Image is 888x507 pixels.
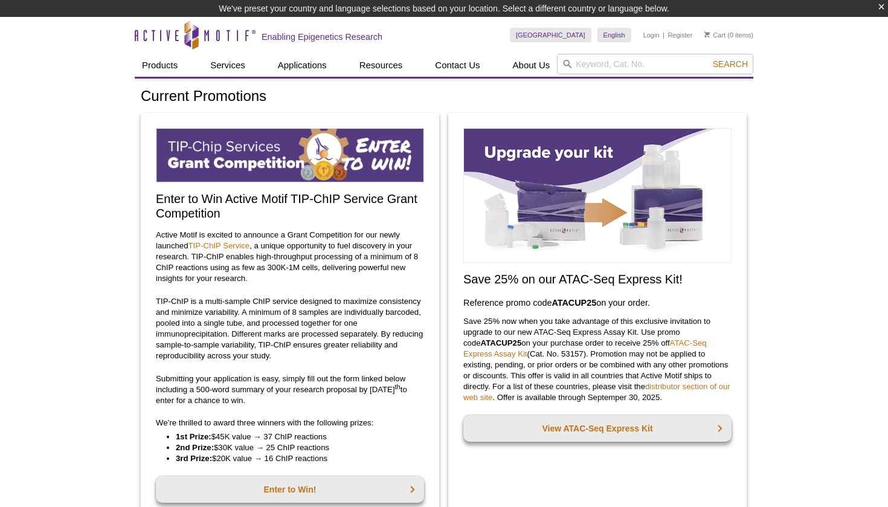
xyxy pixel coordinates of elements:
[463,415,732,442] a: View ATAC-Seq Express Kit
[704,28,753,42] li: (0 items)
[552,298,596,308] strong: ATACUP25
[271,54,334,77] a: Applications
[481,338,522,347] strong: ATACUP25
[395,383,401,390] sup: th
[663,28,664,42] li: |
[463,382,730,402] a: distributor section of our web site
[176,431,412,442] li: $45K value → 37 ChIP reactions
[709,59,751,69] button: Search
[463,272,732,286] h2: Save 25% on our ATAC-Seq Express Kit!
[135,54,185,77] a: Products
[156,192,424,221] h2: Enter to Win Active Motif TIP-ChIP Service Grant Competition
[156,230,424,284] p: Active Motif is excited to announce a Grant Competition for our newly launched , a unique opportu...
[176,442,412,453] li: $30K value → 25 ChIP reactions
[510,28,591,42] a: [GEOGRAPHIC_DATA]
[156,296,424,361] p: TIP-ChIP is a multi-sample ChIP service designed to maximize consistency and minimize variability...
[176,432,211,441] strong: 1st Prize:
[141,88,747,106] h1: Current Promotions
[203,54,253,77] a: Services
[463,295,732,310] h3: Reference promo code on your order.
[643,31,660,39] a: Login
[704,31,710,37] img: Your Cart
[668,31,692,39] a: Register
[713,59,748,69] span: Search
[428,54,487,77] a: Contact Us
[506,54,558,77] a: About Us
[704,31,726,39] a: Cart
[156,418,424,428] p: We’re thrilled to award three winners with the following prizes:
[557,54,753,74] input: Keyword, Cat. No.
[463,128,732,263] img: Save on ATAC-Seq Express Assay Kit
[156,373,424,406] p: Submitting your application is easy, simply fill out the form linked below including a 500-word s...
[262,31,382,42] h2: Enabling Epigenetics Research
[188,241,250,250] a: TIP-ChIP Service
[352,54,410,77] a: Resources
[176,443,214,452] strong: 2nd Prize:
[597,28,631,42] a: English
[176,454,212,463] strong: 3rd Prize:
[176,453,412,464] li: $20K value → 16 ChIP reactions
[463,316,732,403] p: Save 25% now when you take advantage of this exclusive invitation to upgrade to our new ATAC-Seq ...
[156,128,424,182] img: TIP-ChIP Service Grant Competition
[156,476,424,503] a: Enter to Win!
